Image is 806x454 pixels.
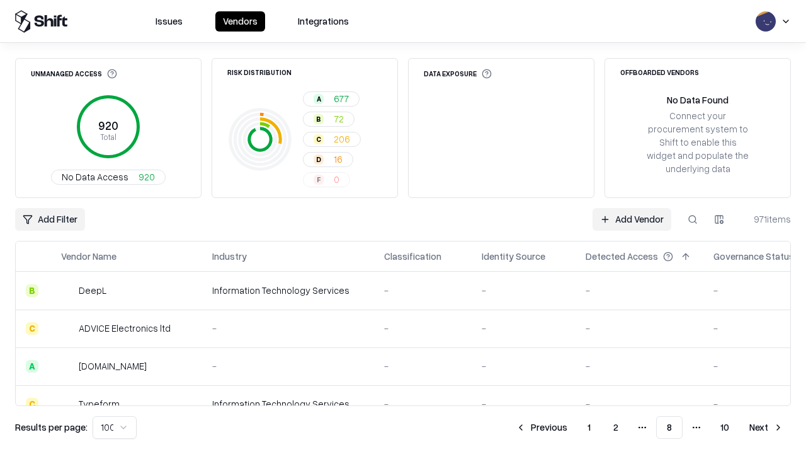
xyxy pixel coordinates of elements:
div: D [314,154,324,165]
div: 971 items [741,212,791,226]
div: Information Technology Services [212,397,364,410]
div: - [212,359,364,373]
div: - [586,322,693,335]
div: - [384,359,462,373]
div: C [26,322,38,335]
div: Detected Access [586,250,658,263]
nav: pagination [508,416,791,439]
img: Typeform [61,398,74,410]
div: C [26,398,38,410]
div: Unmanaged Access [31,69,117,79]
button: Vendors [215,11,265,32]
div: - [482,359,565,373]
div: Vendor Name [61,250,116,263]
div: Classification [384,250,441,263]
div: Risk Distribution [227,69,292,76]
div: DeepL [79,284,106,297]
img: ADVICE Electronics ltd [61,322,74,335]
button: D16 [303,152,353,167]
div: Governance Status [713,250,794,263]
button: Issues [148,11,190,32]
p: Results per page: [15,421,88,434]
div: - [384,322,462,335]
div: - [482,397,565,410]
span: 677 [334,92,349,105]
div: A [26,360,38,373]
div: C [314,134,324,144]
img: DeepL [61,284,74,297]
div: ADVICE Electronics ltd [79,322,171,335]
div: - [212,322,364,335]
button: Add Filter [15,208,85,231]
button: 8 [656,416,683,439]
div: Connect your procurement system to Shift to enable this widget and populate the underlying data [645,109,750,176]
button: Next [742,416,791,439]
div: [DOMAIN_NAME] [79,359,147,373]
img: cybersafe.co.il [61,360,74,373]
button: No Data Access920 [51,170,166,185]
div: Information Technology Services [212,284,364,297]
div: A [314,94,324,104]
div: - [482,284,565,297]
div: - [482,322,565,335]
tspan: 920 [98,119,118,132]
div: Offboarded Vendors [620,69,699,76]
div: - [384,284,462,297]
button: B72 [303,112,355,127]
span: 16 [334,153,343,166]
span: No Data Access [62,170,128,183]
div: Identity Source [482,250,545,263]
tspan: Total [100,132,116,142]
button: A677 [303,91,360,107]
div: - [586,284,693,297]
div: B [314,114,324,124]
div: B [26,284,38,297]
div: - [384,397,462,410]
button: 2 [603,416,628,439]
button: 1 [577,416,601,439]
div: Typeform [79,397,120,410]
button: Previous [508,416,575,439]
div: No Data Found [667,93,729,107]
span: 206 [334,132,350,146]
div: - [586,359,693,373]
span: 920 [139,170,155,183]
a: Add Vendor [593,208,671,231]
div: Industry [212,250,247,263]
span: 72 [334,112,344,125]
div: - [586,397,693,410]
button: C206 [303,132,361,147]
div: Data Exposure [424,69,492,79]
button: 10 [710,416,739,439]
button: Integrations [290,11,356,32]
